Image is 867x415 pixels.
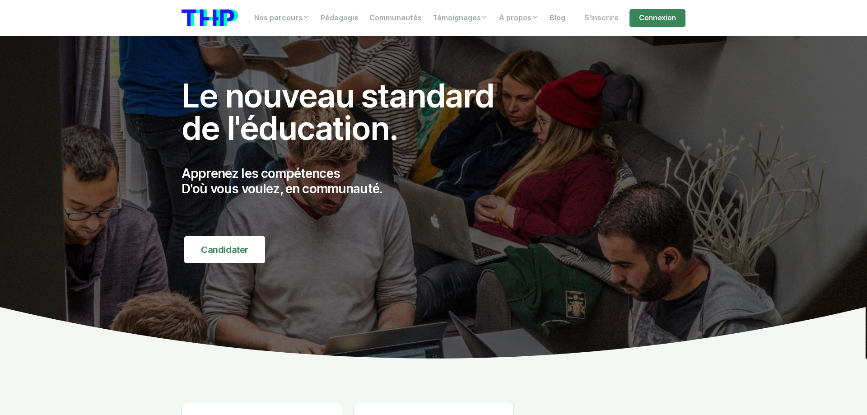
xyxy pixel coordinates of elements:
a: Communautés [364,9,427,27]
a: Nos parcours [249,9,315,27]
a: Blog [544,9,571,27]
a: Candidater [184,236,265,263]
a: Témoignages [427,9,494,27]
p: Apprenez les compétences D'où vous voulez, en communauté. [182,166,514,196]
img: logo [182,9,238,26]
a: S'inscrire [579,9,624,27]
a: À propos [494,9,544,27]
a: Connexion [629,9,685,27]
h1: Le nouveau standard de l'éducation. [182,79,514,145]
a: Pédagogie [315,9,364,27]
